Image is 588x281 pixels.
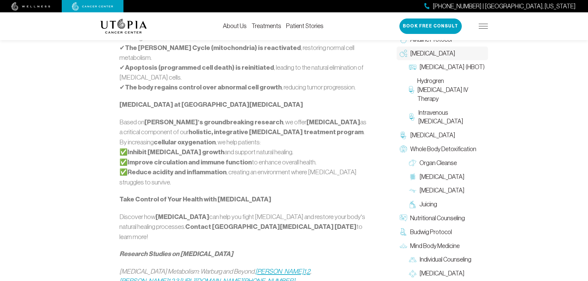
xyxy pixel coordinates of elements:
strong: Research Studies on [MEDICAL_DATA] [119,250,233,258]
span: Nutritional Counseling [410,213,465,222]
strong: The body regains control over abnormal cell growth [125,83,282,91]
a: Individual Counseling [406,253,488,267]
span: Individual Counseling [419,255,471,264]
img: Oxygen Therapy [400,50,407,57]
em: [MEDICAL_DATA] Metabolism: Warburg and Beyond. [119,268,255,275]
a: [MEDICAL_DATA] [406,184,488,197]
a: Hydrogren [MEDICAL_DATA] IV Therapy [406,74,488,105]
a: [MEDICAL_DATA] [406,170,488,184]
img: Colon Therapy [409,173,416,180]
img: icon-hamburger [479,24,488,29]
img: Hydrogren Peroxide IV Therapy [409,86,414,93]
p: Based on , we offer as a critical component of our . By increasing , we help patients: ✅ and supp... [119,117,370,187]
strong: [MEDICAL_DATA] [156,213,209,221]
a: [MEDICAL_DATA] (HBOT) [406,60,488,74]
img: Individual Counseling [409,256,416,263]
strong: Reduce acidity and inflammation [127,168,227,176]
img: cancer center [72,2,113,11]
img: Juicing [409,200,416,208]
a: Juicing [406,197,488,211]
a: Budwig Protocol [397,225,488,239]
img: Intravenous Ozone Therapy [409,113,415,121]
p: Discover how can help you fight [MEDICAL_DATA] and restore your body’s natural healing processes.... [119,212,370,242]
a: Treatments [252,23,281,29]
a: Whole Body Detoxification [397,142,488,156]
span: [MEDICAL_DATA] [410,49,455,58]
strong: [MEDICAL_DATA] [307,118,360,126]
span: Hydrogren [MEDICAL_DATA] IV Therapy [417,76,485,103]
a: Mind Body Medicine [397,239,488,253]
strong: holistic, integrative [MEDICAL_DATA] treatment program [189,128,364,136]
a: [MEDICAL_DATA] [397,128,488,142]
span: Intravenous [MEDICAL_DATA] [418,108,485,126]
span: Organ Cleanse [419,158,457,167]
strong: [MEDICAL_DATA] at [GEOGRAPHIC_DATA][MEDICAL_DATA] [119,101,303,109]
em: , [310,268,311,275]
img: Lymphatic Massage [409,187,416,194]
img: Organ Cleanse [409,159,416,167]
a: Patient Stories [286,23,323,29]
span: [MEDICAL_DATA] [419,269,465,278]
span: [MEDICAL_DATA] [419,172,465,181]
img: Group Therapy [409,270,416,277]
span: Budwig Protocol [410,227,452,236]
span: [MEDICAL_DATA] [419,186,465,195]
img: Mind Body Medicine [400,242,407,249]
img: Nutritional Counseling [400,214,407,222]
img: Budwig Protocol [400,228,407,236]
a: [PHONE_NUMBER] | [GEOGRAPHIC_DATA], [US_STATE] [424,2,576,11]
span: [MEDICAL_DATA] [410,131,455,140]
a: About Us [223,23,247,29]
strong: Improve circulation and immune function [127,158,252,166]
em: , [306,268,307,275]
img: logo [100,19,147,34]
a: Intravenous [MEDICAL_DATA] [406,105,488,128]
a: Organ Cleanse [406,156,488,170]
strong: Contact [GEOGRAPHIC_DATA][MEDICAL_DATA] [DATE] [185,223,357,231]
span: Mind Body Medicine [410,241,460,250]
span: Whole Body Detoxification [410,144,476,153]
span: [MEDICAL_DATA] (HBOT) [419,63,485,72]
strong: Inhibit [MEDICAL_DATA] growth [127,148,224,156]
strong: Apoptosis (programmed cell death) is reinitiated [125,64,274,72]
a: Nutritional Counseling [397,211,488,225]
strong: The [PERSON_NAME] Cycle (mitochondria) is reactivated [125,44,301,52]
img: Hyperbaric Oxygen Therapy (HBOT) [409,63,416,71]
strong: [PERSON_NAME]’s groundbreaking research [144,118,284,126]
a: 2 [307,268,310,275]
span: [PHONE_NUMBER] | [GEOGRAPHIC_DATA], [US_STATE] [433,2,576,11]
strong: cellular oxygenation [154,138,216,146]
img: wellness [11,2,50,11]
a: [PERSON_NAME] [255,268,304,275]
a: 1 [304,268,306,275]
a: [MEDICAL_DATA] [406,267,488,280]
img: Whole Body Detoxification [400,145,407,153]
a: [MEDICAL_DATA] [397,46,488,60]
button: Book Free Consult [399,19,462,34]
strong: Take Control of Your Health with [MEDICAL_DATA] [119,195,271,203]
span: Juicing [419,200,437,209]
img: Chelation Therapy [400,131,407,139]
